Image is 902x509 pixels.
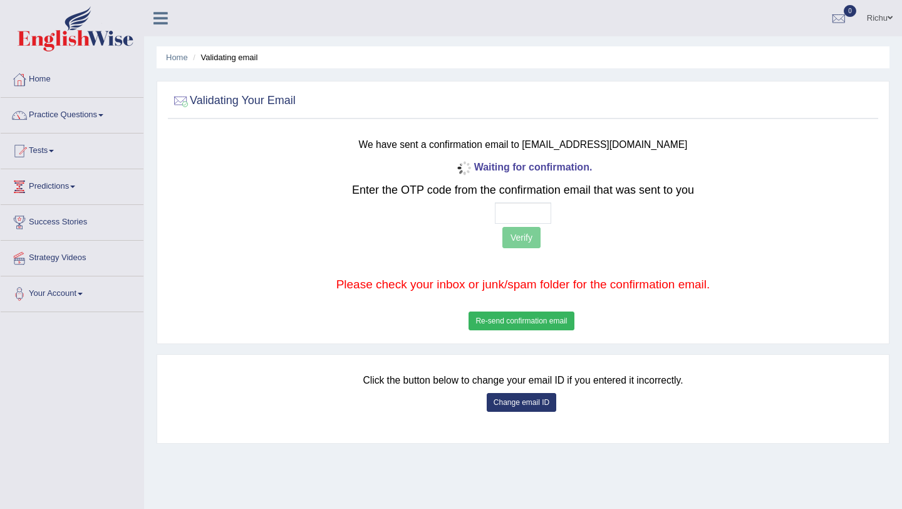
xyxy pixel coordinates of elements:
button: Re-send confirmation email [469,312,574,330]
a: Home [1,62,143,93]
button: Change email ID [487,393,556,412]
h2: Enter the OTP code from the confirmation email that was sent to you [231,184,815,197]
img: icon-progress-circle-small.gif [454,158,474,178]
a: Tests [1,134,143,165]
a: Home [166,53,188,62]
a: Your Account [1,276,143,308]
span: 0 [844,5,856,17]
small: We have sent a confirmation email to [EMAIL_ADDRESS][DOMAIN_NAME] [359,139,688,150]
p: Please check your inbox or junk/spam folder for the confirmation email. [231,276,815,293]
a: Strategy Videos [1,241,143,272]
b: Waiting for confirmation. [454,162,593,172]
a: Practice Questions [1,98,143,129]
h2: Validating Your Email [171,92,296,110]
small: Click the button below to change your email ID if you entered it incorrectly. [363,375,683,386]
a: Predictions [1,169,143,201]
li: Validating email [190,51,257,63]
a: Success Stories [1,205,143,236]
